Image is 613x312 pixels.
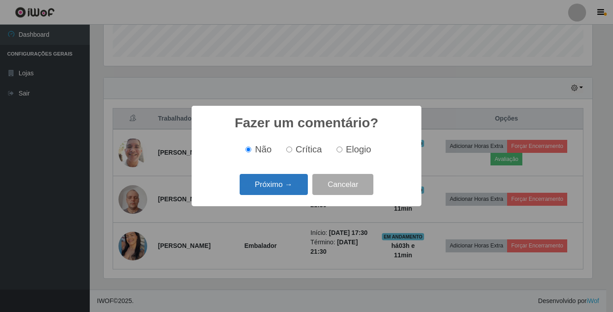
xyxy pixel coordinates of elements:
input: Crítica [286,147,292,152]
button: Cancelar [312,174,373,195]
input: Elogio [337,147,342,152]
input: Não [245,147,251,152]
span: Crítica [296,144,322,154]
h2: Fazer um comentário? [235,115,378,131]
span: Não [255,144,271,154]
button: Próximo → [240,174,308,195]
span: Elogio [346,144,371,154]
